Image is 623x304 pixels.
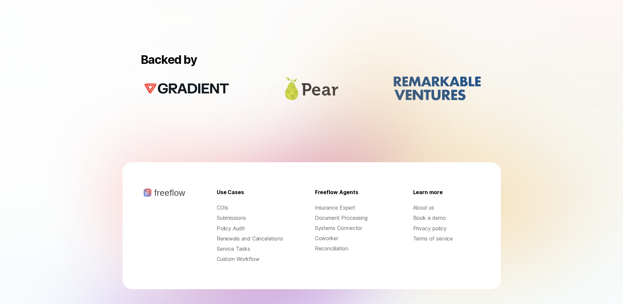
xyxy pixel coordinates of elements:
a: Book a demo [413,214,480,222]
p: Learn more [413,189,443,196]
div: Document Processing [315,214,382,221]
a: COIs [217,204,283,212]
div: Systems Connector [315,224,382,232]
a: Renewals and Cancelations [217,235,283,242]
a: Service Tasks [217,245,283,253]
div: Reconciliation [315,245,382,252]
div: Coworker [315,235,382,242]
a: Privacy policy [413,225,480,232]
p: freeflow [154,189,185,197]
p: Use Cases [217,189,244,196]
a: Submissions [217,214,283,222]
a: Terms of service [413,235,480,242]
a: Custom Workflow [217,255,283,263]
a: About us [413,204,480,212]
p: Freeflow Agents [315,189,358,196]
div: Insurance Expert [315,204,382,212]
a: Policy Audit [217,225,283,232]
